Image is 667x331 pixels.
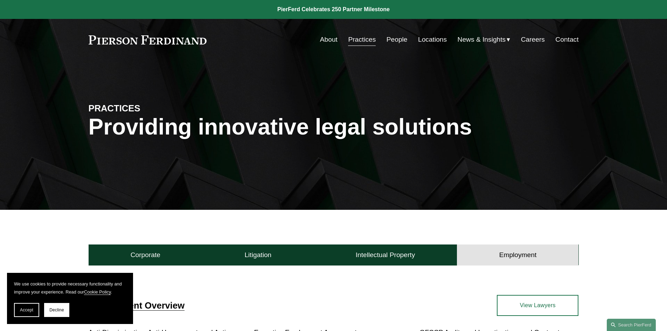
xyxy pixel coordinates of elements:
h1: Providing innovative legal solutions [89,114,579,140]
h4: Employment [499,251,537,259]
a: About [320,33,338,46]
a: Employment Overview [89,301,185,310]
h4: Litigation [244,251,271,259]
a: folder dropdown [458,33,510,46]
a: Careers [521,33,545,46]
p: We use cookies to provide necessary functionality and improve your experience. Read our . [14,280,126,296]
button: Decline [44,303,69,317]
h4: PRACTICES [89,103,211,114]
a: Practices [348,33,376,46]
a: Search this site [607,319,656,331]
a: People [387,33,408,46]
a: Locations [418,33,447,46]
span: News & Insights [458,34,506,46]
button: Accept [14,303,39,317]
a: Cookie Policy [84,289,111,295]
section: Cookie banner [7,273,133,324]
span: Decline [49,308,64,312]
h4: Intellectual Property [356,251,415,259]
h4: Corporate [131,251,160,259]
a: View Lawyers [497,295,578,316]
a: Contact [555,33,578,46]
span: Accept [20,308,33,312]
